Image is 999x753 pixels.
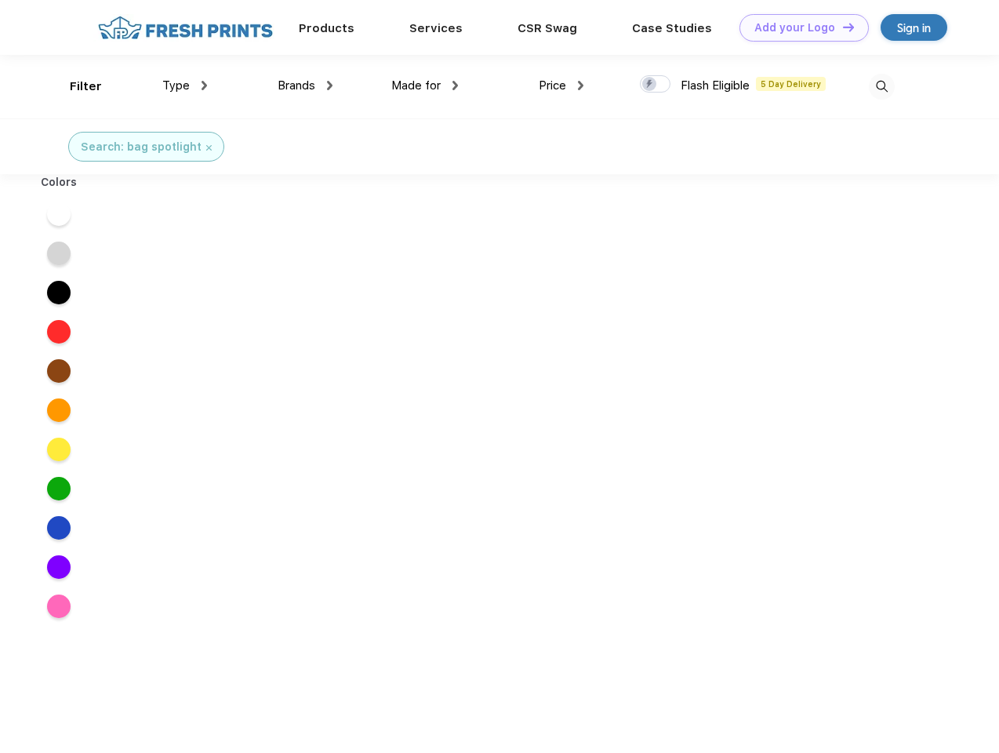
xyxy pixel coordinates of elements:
[93,14,278,42] img: fo%20logo%202.webp
[202,81,207,90] img: dropdown.png
[756,77,826,91] span: 5 Day Delivery
[162,78,190,93] span: Type
[29,174,89,191] div: Colors
[81,139,202,155] div: Search: bag spotlight
[278,78,315,93] span: Brands
[70,78,102,96] div: Filter
[299,21,354,35] a: Products
[881,14,947,41] a: Sign in
[897,19,931,37] div: Sign in
[681,78,750,93] span: Flash Eligible
[578,81,583,90] img: dropdown.png
[327,81,332,90] img: dropdown.png
[754,21,835,35] div: Add your Logo
[452,81,458,90] img: dropdown.png
[539,78,566,93] span: Price
[843,23,854,31] img: DT
[869,74,895,100] img: desktop_search.svg
[206,145,212,151] img: filter_cancel.svg
[391,78,441,93] span: Made for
